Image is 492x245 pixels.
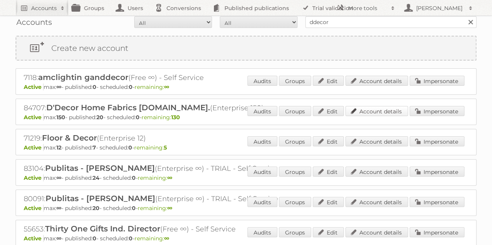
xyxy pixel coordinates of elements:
strong: 0 [128,144,132,151]
a: Account details [345,136,408,146]
a: Groups [279,76,311,86]
strong: 0 [132,205,136,212]
span: Active [24,205,44,212]
strong: ∞ [164,235,169,242]
h2: 84707: (Enterprise 150) [24,103,296,113]
h2: More tools [348,4,387,12]
strong: 20 [96,114,103,121]
strong: 130 [171,114,180,121]
a: Account details [345,227,408,237]
strong: 12 [56,144,61,151]
h2: 55653: (Free ∞) - Self Service [24,224,296,234]
span: D'Decor Home Fabrics [DOMAIN_NAME]. [46,103,210,112]
h2: Accounts [31,4,57,12]
strong: ∞ [56,83,61,90]
h2: 83104: (Enterprise ∞) - TRIAL - Self Service [24,163,296,174]
span: Active [24,235,44,242]
h2: 80091: (Enterprise ∞) - TRIAL - Self Service [24,194,296,204]
span: Publitas - [PERSON_NAME] [45,163,155,173]
span: remaining: [138,205,172,212]
span: remaining: [138,174,172,181]
strong: 0 [136,114,140,121]
a: Audits [247,197,277,207]
h2: [PERSON_NAME] [414,4,465,12]
a: Account details [345,106,408,116]
a: Groups [279,197,311,207]
span: remaining: [135,235,169,242]
strong: ∞ [167,174,172,181]
span: Publitas - [PERSON_NAME] [46,194,155,203]
strong: 0 [93,235,96,242]
strong: ∞ [164,83,169,90]
strong: 0 [129,235,133,242]
p: max: - published: - scheduled: - [24,174,468,181]
span: remaining: [135,83,169,90]
span: Floor & Decor [42,133,97,142]
strong: ∞ [167,205,172,212]
strong: 24 [93,174,100,181]
span: Active [24,144,44,151]
strong: 0 [93,83,96,90]
a: Create new account [16,36,476,60]
a: Impersonate [410,167,464,177]
strong: 0 [129,83,133,90]
a: Audits [247,76,277,86]
span: remaining: [134,144,167,151]
strong: 0 [132,174,136,181]
a: Edit [313,227,344,237]
h2: 71219: (Enterprise 12) [24,133,296,143]
p: max: - published: - scheduled: - [24,114,468,121]
a: Edit [313,76,344,86]
a: Edit [313,167,344,177]
strong: 7 [93,144,96,151]
strong: ∞ [56,235,61,242]
a: Account details [345,167,408,177]
a: Impersonate [410,227,464,237]
a: Audits [247,106,277,116]
span: Active [24,83,44,90]
a: Audits [247,167,277,177]
a: Groups [279,136,311,146]
a: Groups [279,106,311,116]
a: Account details [345,197,408,207]
span: Active [24,174,44,181]
a: Groups [279,227,311,237]
span: Active [24,114,44,121]
a: Edit [313,106,344,116]
a: Audits [247,136,277,146]
strong: 5 [164,144,167,151]
strong: ∞ [56,174,61,181]
a: Impersonate [410,197,464,207]
span: remaining: [142,114,180,121]
p: max: - published: - scheduled: - [24,144,468,151]
a: Groups [279,167,311,177]
a: Impersonate [410,76,464,86]
strong: 20 [93,205,100,212]
strong: 150 [56,114,65,121]
a: Edit [313,136,344,146]
strong: ∞ [56,205,61,212]
a: Edit [313,197,344,207]
a: Impersonate [410,106,464,116]
a: Impersonate [410,136,464,146]
a: Account details [345,76,408,86]
p: max: - published: - scheduled: - [24,83,468,90]
p: max: - published: - scheduled: - [24,235,468,242]
a: Audits [247,227,277,237]
p: max: - published: - scheduled: - [24,205,468,212]
span: Thirty One Gifts Ind. Director [45,224,160,233]
span: amclightin ganddecor [38,73,128,82]
h2: 7118: (Free ∞) - Self Service [24,73,296,83]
